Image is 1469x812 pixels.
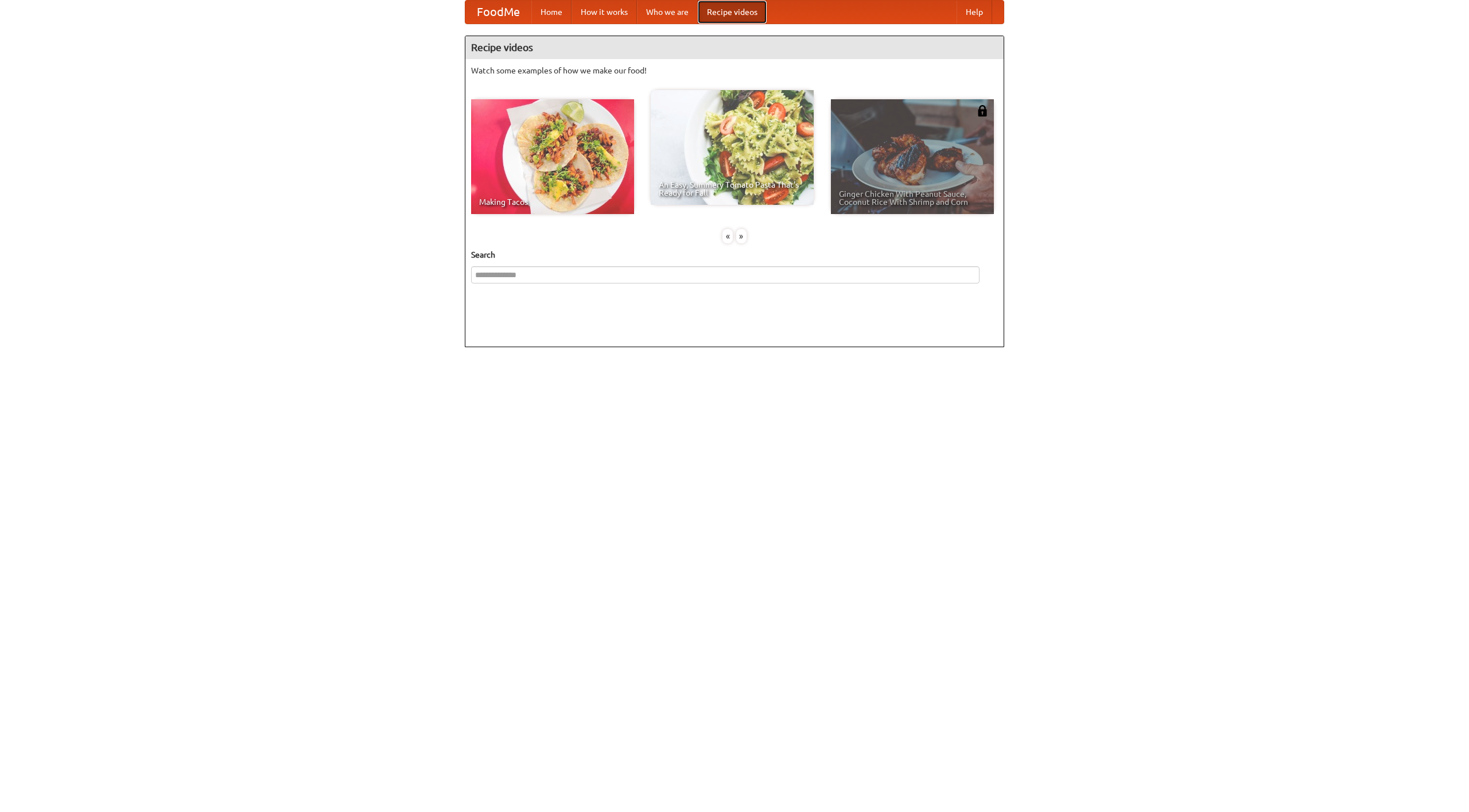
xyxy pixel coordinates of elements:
a: Home [531,1,572,24]
div: « [722,229,733,243]
span: Making Tacos [479,198,626,206]
p: Watch some examples of how we make our food! [471,65,998,76]
div: » [736,229,747,243]
a: Who we are [637,1,698,24]
a: An Easy, Summery Tomato Pasta That's Ready for Fall [651,90,814,205]
a: Recipe videos [698,1,767,24]
span: An Easy, Summery Tomato Pasta That's Ready for Fall [659,181,806,197]
a: FoodMe [465,1,531,24]
img: 483408.png [977,105,988,116]
a: Help [957,1,992,24]
a: How it works [572,1,637,24]
h4: Recipe videos [465,36,1004,59]
a: Making Tacos [471,99,634,214]
h5: Search [471,249,998,261]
